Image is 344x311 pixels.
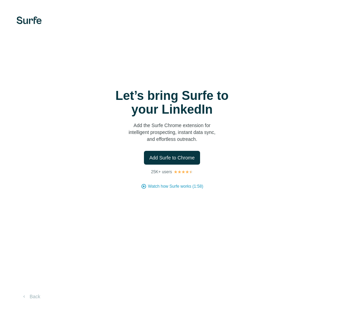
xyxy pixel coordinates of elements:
[103,89,241,116] h1: Let’s bring Surfe to your LinkedIn
[144,151,200,165] button: Add Surfe to Chrome
[103,122,241,143] p: Add the Surfe Chrome extension for intelligent prospecting, instant data sync, and effortless out...
[174,170,193,174] img: Rating Stars
[151,169,172,175] p: 25K+ users
[17,17,42,24] img: Surfe's logo
[149,154,195,161] span: Add Surfe to Chrome
[17,290,45,303] button: Back
[148,183,203,189] button: Watch how Surfe works (1:58)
